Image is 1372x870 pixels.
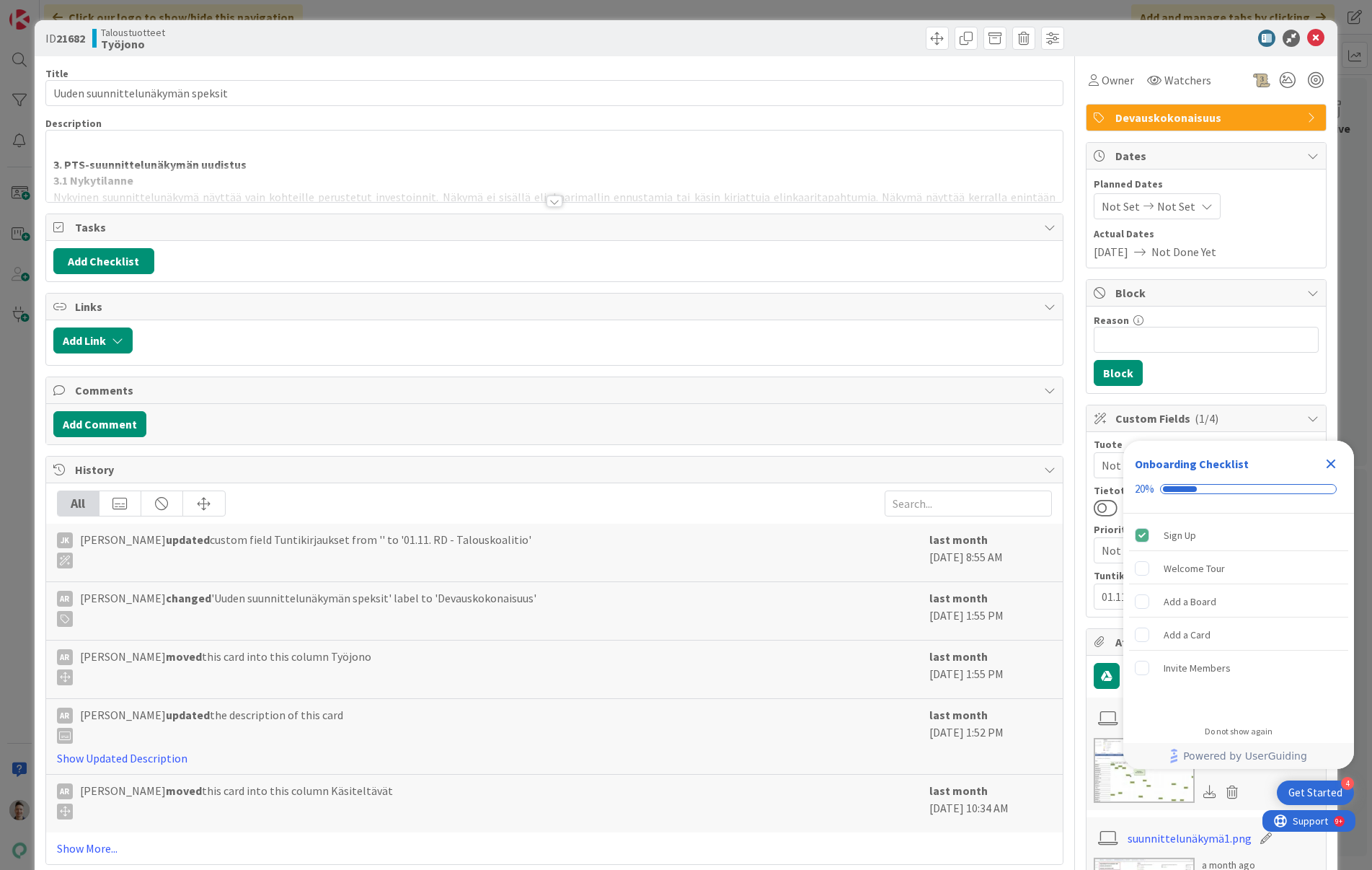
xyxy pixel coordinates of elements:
div: Add a Board is incomplete. [1129,586,1348,618]
div: Download [1202,783,1218,801]
div: [DATE] 10:34 AM [929,782,1052,825]
button: Add Link [53,328,133,353]
span: Block [1115,284,1300,302]
span: ID [45,30,85,47]
b: last month [929,708,988,722]
div: [DATE] 1:55 PM [929,589,1052,633]
span: History [75,461,1037,478]
span: Taloustuotteet [101,27,165,38]
div: All [58,491,99,516]
span: ( 1/4 ) [1195,411,1218,426]
input: type card name here... [45,80,1064,106]
b: updated [166,708,210,722]
a: Show More... [57,840,1053,857]
div: Invite Members is incomplete. [1129,652,1348,684]
div: AR [57,649,73,665]
span: [PERSON_NAME] custom field Tuntikirjaukset from '' to '01.11. RD - Talouskoalitio' [80,531,531,568]
span: [DATE] [1094,243,1128,260]
span: Owner [1102,71,1134,89]
span: Tasks [75,219,1037,236]
span: [PERSON_NAME] this card into this column Työjono [80,648,371,685]
label: Reason [1094,314,1129,327]
a: Powered by UserGuiding [1130,743,1347,769]
label: Title [45,67,68,80]
b: last month [929,783,988,798]
div: Open Get Started checklist, remaining modules: 4 [1277,781,1354,805]
div: Close Checklist [1319,452,1342,475]
div: Get Started [1288,786,1342,800]
div: Priority [1094,524,1319,535]
div: Do not show again [1205,726,1273,737]
a: Show Updated Description [57,751,187,765]
b: last month [929,591,988,605]
div: Checklist Container [1123,441,1354,769]
span: 01.11. RD - Talouskoalitio [1102,586,1286,607]
div: Checklist items [1123,514,1354,716]
span: Description [45,117,102,130]
b: last month [929,532,988,547]
span: Planned Dates [1094,177,1319,192]
span: Links [75,298,1037,315]
span: Watchers [1164,71,1211,89]
span: Not Set [1102,540,1286,561]
b: moved [166,783,202,798]
button: Block [1094,360,1143,386]
div: Welcome Tour [1164,560,1225,577]
div: Footer [1123,743,1354,769]
div: Welcome Tour is incomplete. [1129,553,1348,584]
span: Not Done Yet [1151,243,1216,260]
span: Not Set [1102,198,1140,215]
strong: 3. PTS-suunnittelunäkymän uudistus [53,157,247,172]
b: 21682 [56,31,85,45]
b: changed [166,591,211,605]
div: 20% [1135,483,1154,496]
span: [PERSON_NAME] 'Uuden suunnittelunäkymän speksit' label to 'Devauskokonaisuus' [80,589,536,627]
div: Add a Board [1164,593,1216,610]
div: AR [57,591,73,607]
span: Comments [75,382,1037,399]
span: Attachments [1115,633,1300,651]
span: Not Set [1157,198,1195,215]
div: Sign Up [1164,527,1196,544]
div: 4 [1341,777,1354,790]
span: Actual Dates [1094,227,1319,242]
span: Powered by UserGuiding [1183,747,1307,765]
div: Invite Members [1164,659,1231,677]
div: Add a Card is incomplete. [1129,619,1348,651]
span: [PERSON_NAME] this card into this column Käsiteltävät [80,782,393,820]
span: Custom Fields [1115,410,1300,427]
button: Add Comment [53,411,146,437]
div: Tuntikirjaukset [1094,571,1319,581]
span: [PERSON_NAME] the description of this card [80,706,343,744]
div: 9+ [73,6,80,17]
div: [DATE] 1:52 PM [929,706,1052,767]
span: Not Set [1102,455,1286,475]
b: last month [929,649,988,664]
div: AR [57,783,73,799]
div: Checklist progress: 20% [1135,483,1342,496]
span: Devauskokonaisuus [1115,109,1300,126]
div: [DATE] 8:55 AM [929,531,1052,574]
b: updated [166,532,210,547]
div: JK [57,532,73,548]
div: Add a Card [1164,626,1211,643]
div: [DATE] 1:55 PM [929,648,1052,691]
b: Työjono [101,38,165,50]
input: Search... [885,491,1052,517]
span: Dates [1115,147,1300,164]
button: Add Checklist [53,248,154,274]
b: moved [166,649,202,664]
div: Tietoturva [1094,485,1319,496]
span: Support [30,2,66,19]
div: Sign Up is complete. [1129,519,1348,551]
div: Onboarding Checklist [1135,455,1249,473]
div: AR [57,708,73,724]
div: Tuote [1094,439,1319,449]
a: suunnittelunäkymä1.png [1128,830,1252,847]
